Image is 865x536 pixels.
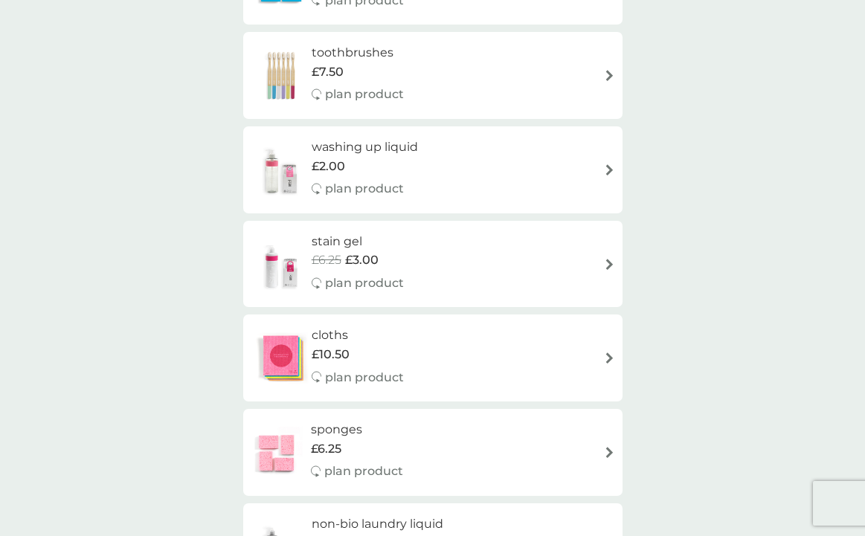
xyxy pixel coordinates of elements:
span: £6.25 [311,439,341,459]
img: arrow right [604,164,615,175]
h6: stain gel [312,232,404,251]
span: £7.50 [312,62,344,82]
h6: sponges [311,420,403,439]
img: arrow right [604,352,615,364]
h6: toothbrushes [312,43,404,62]
img: arrow right [604,70,615,81]
img: sponges [251,427,303,479]
img: washing up liquid [251,143,312,196]
span: £6.25 [312,251,341,270]
img: stain gel [251,238,312,290]
span: £3.00 [345,251,379,270]
p: plan product [325,179,404,198]
h6: washing up liquid [312,138,418,157]
p: plan product [324,462,403,481]
img: arrow right [604,259,615,270]
span: £2.00 [312,157,345,176]
h6: cloths [312,326,404,345]
p: plan product [325,368,404,387]
img: toothbrushes [251,50,312,102]
img: arrow right [604,447,615,458]
p: plan product [325,85,404,104]
span: £10.50 [312,345,350,364]
img: cloths [251,332,312,384]
h6: non-bio laundry liquid [312,514,443,534]
p: plan product [325,274,404,293]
